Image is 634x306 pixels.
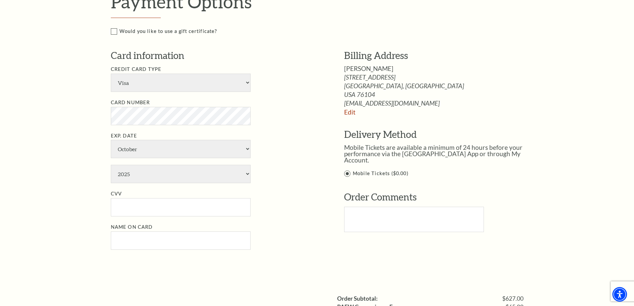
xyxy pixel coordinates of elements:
[344,108,355,116] a: Edit
[111,74,251,92] select: Single select
[111,27,538,36] label: Would you like to use a gift certificate?
[502,296,524,302] span: $627.00
[344,83,537,89] span: [GEOGRAPHIC_DATA], [GEOGRAPHIC_DATA]
[344,169,537,178] label: Mobile Tickets ($0.00)
[344,65,393,72] span: [PERSON_NAME]
[344,144,537,163] p: Mobile Tickets are available a minimum of 24 hours before your performance via the [GEOGRAPHIC_DA...
[111,66,162,72] label: Credit Card Type
[344,91,537,98] span: USA 76104
[344,207,484,232] textarea: Text area
[111,100,150,105] label: Card Number
[344,191,417,202] span: Order Comments
[344,129,417,140] span: Delivery Method
[111,49,324,62] h3: Card information
[111,191,122,196] label: CVV
[111,133,137,139] label: Exp. Date
[344,74,537,80] span: [STREET_ADDRESS]
[111,140,251,158] select: Exp. Date
[337,296,378,302] label: Order Subtotal:
[612,287,627,302] div: Accessibility Menu
[344,100,537,106] span: [EMAIL_ADDRESS][DOMAIN_NAME]
[111,224,153,230] label: Name on Card
[344,50,408,61] span: Billing Address
[111,165,251,183] select: Exp. Date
